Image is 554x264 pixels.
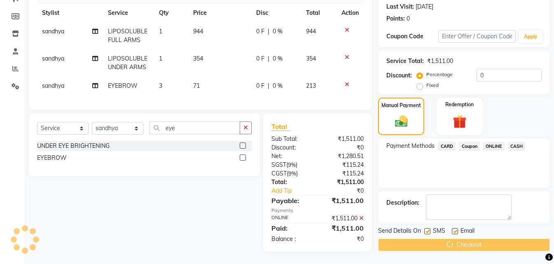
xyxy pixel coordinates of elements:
[318,143,370,152] div: ₹0
[318,196,370,206] div: ₹1,511.00
[391,114,412,129] img: _cash.svg
[460,227,475,237] span: Email
[193,28,203,35] span: 944
[426,71,453,78] label: Percentage
[381,102,421,109] label: Manual Payment
[306,82,316,89] span: 213
[337,4,364,22] th: Action
[265,187,327,195] a: Add Tip
[318,214,370,223] div: ₹1,511.00
[386,14,405,23] div: Points:
[318,152,370,161] div: ₹1,280.51
[37,142,110,150] div: UNDER EYE BRIGHTENING
[268,27,269,36] span: |
[318,135,370,143] div: ₹1,511.00
[256,27,264,36] span: 0 F
[386,142,435,150] span: Payment Methods
[188,4,251,22] th: Price
[193,55,203,62] span: 354
[265,152,318,161] div: Net:
[288,161,296,168] span: 9%
[265,235,318,243] div: Balance :
[273,82,283,90] span: 0 %
[416,2,433,11] div: [DATE]
[318,223,370,233] div: ₹1,511.00
[103,4,154,22] th: Service
[438,30,516,43] input: Enter Offer / Coupon Code
[154,4,188,22] th: Qty
[265,161,318,169] div: ( )
[378,227,421,237] span: Send Details On
[386,199,419,207] div: Description:
[265,196,318,206] div: Payable:
[108,28,147,44] span: LIPOSOLUBLE FULL ARMS
[268,54,269,63] span: |
[386,57,424,65] div: Service Total:
[42,55,64,62] span: sandhya
[318,169,370,178] div: ₹115.24
[318,178,370,187] div: ₹1,511.00
[42,28,64,35] span: sandhya
[426,82,439,89] label: Fixed
[265,143,318,152] div: Discount:
[271,161,286,168] span: SGST
[193,82,200,89] span: 71
[265,223,318,233] div: Paid:
[256,82,264,90] span: 0 F
[42,82,64,89] span: sandhya
[386,71,412,80] div: Discount:
[265,135,318,143] div: Sub Total:
[459,142,480,151] span: Coupon
[318,161,370,169] div: ₹115.24
[37,154,67,162] div: EYEBROW
[407,14,410,23] div: 0
[265,169,318,178] div: ( )
[251,4,302,22] th: Disc
[301,4,337,22] th: Total
[519,30,542,43] button: Apply
[483,142,505,151] span: ONLINE
[271,122,290,131] span: Total
[508,142,526,151] span: CASH
[271,207,364,214] div: Payments
[265,178,318,187] div: Total:
[37,4,103,22] th: Stylist
[386,2,414,11] div: Last Visit:
[427,57,453,65] div: ₹1,511.00
[159,55,162,62] span: 1
[159,82,162,89] span: 3
[306,55,316,62] span: 354
[438,142,456,151] span: CARD
[108,82,138,89] span: EYEBROW
[159,28,162,35] span: 1
[449,113,471,130] img: _gift.svg
[108,55,147,71] span: LIPOSOLUBLE UNDER ARMS
[288,170,296,177] span: 9%
[273,27,283,36] span: 0 %
[386,32,438,41] div: Coupon Code
[273,54,283,63] span: 0 %
[326,187,370,195] div: ₹0
[306,28,316,35] span: 944
[150,121,240,134] input: Search or Scan
[271,170,287,177] span: CGST
[256,54,264,63] span: 0 F
[445,101,474,108] label: Redemption
[318,235,370,243] div: ₹0
[433,227,445,237] span: SMS
[265,214,318,223] div: ONLINE
[268,82,269,90] span: |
